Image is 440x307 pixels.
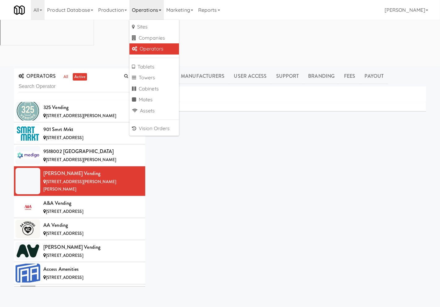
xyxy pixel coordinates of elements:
[43,199,141,208] div: A&A Vending
[43,265,141,274] div: Access Amenities
[43,147,141,156] div: 9518002 [GEOGRAPHIC_DATA]
[339,68,360,84] a: Fees
[14,144,145,166] li: 9518002 [GEOGRAPHIC_DATA][STREET_ADDRESS][PERSON_NAME]
[43,221,141,230] div: AA Vending
[43,179,116,192] span: [STREET_ADDRESS][PERSON_NAME][PERSON_NAME]
[14,262,145,284] li: Access Amenities[STREET_ADDRESS]
[43,169,141,178] div: [PERSON_NAME] Vending
[303,68,339,84] a: Branding
[46,274,83,280] span: [STREET_ADDRESS]
[46,252,83,258] span: [STREET_ADDRESS]
[14,100,145,122] li: 325 Vending[STREET_ADDRESS][PERSON_NAME]
[73,73,87,81] a: active
[14,240,145,262] li: [PERSON_NAME] Vending[STREET_ADDRESS]
[62,73,70,81] a: all
[129,83,179,94] a: Cabinets
[129,94,179,105] a: Mates
[46,208,83,214] span: [STREET_ADDRESS]
[129,43,179,55] a: Operators
[14,284,145,306] li: Ace Plus Vending[STREET_ADDRESS][PERSON_NAME]
[46,113,116,119] span: [STREET_ADDRESS][PERSON_NAME]
[129,21,179,33] a: Sites
[14,218,145,240] li: AA Vending[STREET_ADDRESS]
[14,122,145,144] li: 901 Smrt Mrkt[STREET_ADDRESS]
[14,166,145,196] li: [PERSON_NAME] Vending[STREET_ADDRESS][PERSON_NAME][PERSON_NAME]
[19,72,56,80] span: OPERATORS
[19,81,141,92] input: Search Operator
[14,196,145,218] li: A&A Vending[STREET_ADDRESS]
[46,230,83,236] span: [STREET_ADDRESS]
[46,135,83,141] span: [STREET_ADDRESS]
[129,105,179,116] a: Assets
[176,68,229,84] a: Manufacturers
[43,243,141,252] div: [PERSON_NAME] Vending
[360,68,389,84] a: Payout
[129,33,179,44] a: Companies
[272,68,304,84] a: Support
[43,125,141,134] div: 901 Smrt Mrkt
[46,157,116,163] span: [STREET_ADDRESS][PERSON_NAME]
[129,123,179,134] a: Vision Orders
[14,5,25,15] img: Micromart
[43,103,141,112] div: 325 Vending
[129,61,179,72] a: Tablets
[229,68,271,84] a: User Access
[129,72,179,83] a: Towers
